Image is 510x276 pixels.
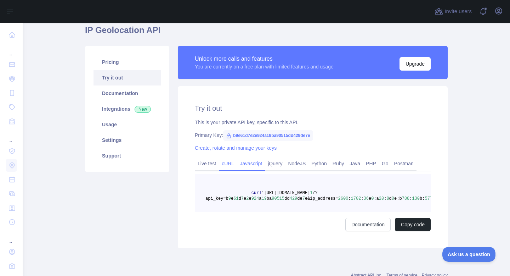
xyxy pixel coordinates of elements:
[267,196,272,201] span: ba
[425,196,435,201] span: 5772
[361,196,363,201] span: :
[241,196,244,201] span: 7
[135,106,151,113] span: New
[285,158,308,169] a: NodeJS
[249,196,251,201] span: e
[93,117,161,132] a: Usage
[338,196,348,201] span: 2600
[93,70,161,85] a: Try it out
[384,196,386,201] span: :
[420,196,425,201] span: b:
[302,196,305,201] span: 7
[364,196,369,201] span: 36
[195,158,219,169] a: Live test
[379,196,384,201] span: 20
[219,158,237,169] a: cURL
[6,129,17,143] div: ...
[195,103,431,113] h2: Try it out
[442,247,496,262] iframe: Toggle Customer Support
[244,196,246,201] span: e
[195,132,431,139] div: Primary Key:
[251,191,262,195] span: curl
[265,158,285,169] a: jQuery
[237,158,265,169] a: Javascript
[195,145,277,151] a: Create, rotate and manage your keys
[394,196,402,201] span: e:b
[305,196,338,201] span: e&ip_address=
[195,55,334,63] div: Unlock more calls and features
[399,57,431,71] button: Upgrade
[389,196,392,201] span: d
[395,218,431,231] button: Copy code
[347,158,363,169] a: Java
[444,7,472,16] span: Invite users
[310,191,312,195] span: 1
[233,196,238,201] span: 61
[379,158,391,169] a: Go
[272,196,284,201] span: 90515
[351,196,361,201] span: 1702
[223,130,313,141] span: b9e61d7e2e924a19ba90515dd429de7e
[231,196,233,201] span: e
[345,218,391,231] a: Documentation
[412,196,420,201] span: 130
[93,101,161,117] a: Integrations New
[259,196,261,201] span: a
[228,196,231,201] span: 9
[93,85,161,101] a: Documentation
[261,191,310,195] span: '[URL][DOMAIN_NAME]
[93,54,161,70] a: Pricing
[6,43,17,57] div: ...
[402,196,410,201] span: 788
[308,158,330,169] a: Python
[363,158,379,169] a: PHP
[392,196,394,201] span: 0
[239,196,241,201] span: d
[369,196,371,201] span: e
[371,196,374,201] span: 0
[297,196,302,201] span: de
[93,132,161,148] a: Settings
[284,196,289,201] span: dd
[409,196,412,201] span: :
[290,196,297,201] span: 429
[391,158,416,169] a: Postman
[374,196,379,201] span: :a
[246,196,249,201] span: 2
[386,196,389,201] span: 8
[85,24,448,42] h1: IP Geolocation API
[6,230,17,244] div: ...
[251,196,259,201] span: 924
[195,119,431,126] div: This is your private API key, specific to this API.
[348,196,351,201] span: :
[261,196,266,201] span: 19
[93,148,161,164] a: Support
[433,6,473,17] button: Invite users
[195,63,334,70] div: You are currently on a free plan with limited features and usage
[330,158,347,169] a: Ruby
